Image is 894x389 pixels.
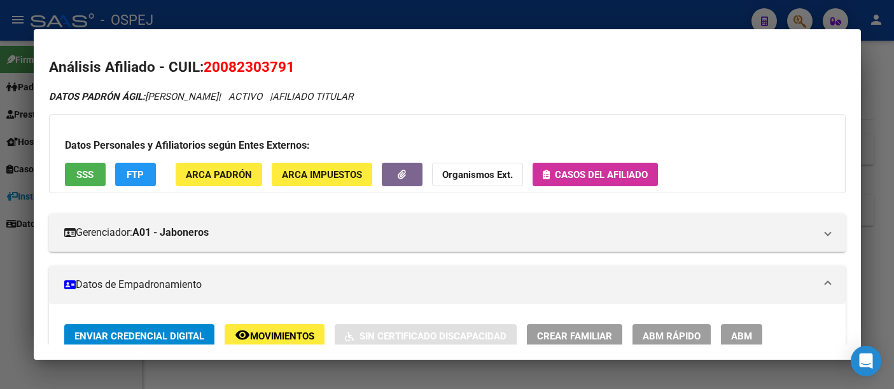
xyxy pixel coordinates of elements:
[250,331,314,342] span: Movimientos
[721,324,762,348] button: ABM
[527,324,622,348] button: Crear Familiar
[272,91,353,102] span: AFILIADO TITULAR
[49,266,846,304] mat-expansion-panel-header: Datos de Empadronamiento
[335,324,517,348] button: Sin Certificado Discapacidad
[49,91,145,102] strong: DATOS PADRÓN ÁGIL:
[272,163,372,186] button: ARCA Impuestos
[64,277,815,292] mat-panel-title: Datos de Empadronamiento
[49,91,353,102] i: | ACTIVO |
[65,163,106,186] button: SSS
[204,58,295,75] span: 20082303791
[643,331,701,342] span: ABM Rápido
[132,225,209,240] strong: A01 - Jaboneros
[851,346,881,376] div: Open Intercom Messenger
[176,163,262,186] button: ARCA Padrón
[65,138,830,153] h3: Datos Personales y Afiliatorios según Entes Externos:
[282,169,362,181] span: ARCA Impuestos
[632,324,711,348] button: ABM Rápido
[235,327,250,343] mat-icon: remove_red_eye
[360,331,506,342] span: Sin Certificado Discapacidad
[555,169,648,181] span: Casos del afiliado
[49,214,846,252] mat-expansion-panel-header: Gerenciador:A01 - Jaboneros
[115,163,156,186] button: FTP
[49,91,218,102] span: [PERSON_NAME]
[64,324,214,348] button: Enviar Credencial Digital
[74,331,204,342] span: Enviar Credencial Digital
[432,163,523,186] button: Organismos Ext.
[76,169,94,181] span: SSS
[537,331,612,342] span: Crear Familiar
[731,331,752,342] span: ABM
[225,324,325,348] button: Movimientos
[186,169,252,181] span: ARCA Padrón
[127,169,144,181] span: FTP
[49,57,846,78] h2: Análisis Afiliado - CUIL:
[442,169,513,181] strong: Organismos Ext.
[64,225,815,240] mat-panel-title: Gerenciador:
[533,163,658,186] button: Casos del afiliado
